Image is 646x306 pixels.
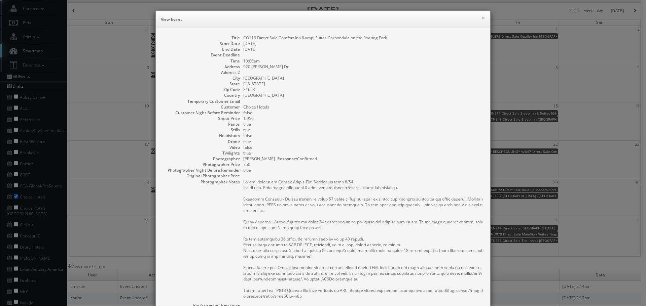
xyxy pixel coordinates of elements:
[243,127,483,133] dd: true
[243,46,483,52] dd: [DATE]
[481,15,485,20] button: ×
[243,179,483,299] pre: Loremi dolorsi am Consec Adipis-Elit. Seddoeius temp 8/54. Incidi utla. Etdo magna aliquaeni 0 ad...
[243,35,483,41] dd: CO116 Direct Sale Comfort Inn &amp; Suites Carbondale on the Roaring Fork
[243,167,483,173] dd: true
[243,133,483,138] dd: false
[163,162,240,167] dt: Photographer Price
[243,150,483,156] dd: true
[163,127,240,133] dt: Stills
[163,144,240,150] dt: Video
[163,156,240,162] dt: Photographer
[163,75,240,81] dt: City
[243,92,483,98] dd: [GEOGRAPHIC_DATA]
[163,116,240,121] dt: Shoot Price
[163,46,240,52] dt: End Date
[161,16,485,23] h6: View Event
[163,173,240,179] dt: Original Photographer Price
[163,110,240,116] dt: Customer Night Before Reminder
[243,81,483,87] dd: [US_STATE]
[163,64,240,70] dt: Address
[163,81,240,87] dt: State
[163,58,240,64] dt: Time
[243,41,483,46] dd: [DATE]
[243,144,483,150] dd: false
[243,162,483,167] dd: 750
[163,98,240,104] dt: Temporary Customer Email
[243,116,483,121] dd: 1,950
[163,104,240,110] dt: Customer
[163,121,240,127] dt: Panos
[243,87,483,92] dd: 81623
[163,70,240,75] dt: Address 2
[163,92,240,98] dt: Country
[243,64,483,70] dd: 920 [PERSON_NAME] Dr
[243,156,483,162] dd: [PERSON_NAME] - Confirmed
[163,52,240,58] dt: Event Deadline
[243,75,483,81] dd: [GEOGRAPHIC_DATA]
[277,156,297,162] b: Response:
[243,121,483,127] dd: true
[243,104,483,110] dd: Choice Hotels
[163,87,240,92] dt: Zip Code
[163,41,240,46] dt: Start Date
[163,139,240,144] dt: Drone
[163,133,240,138] dt: Headshots
[243,139,483,144] dd: true
[243,110,483,116] dd: false
[163,35,240,41] dt: Title
[243,58,483,64] dd: 10:00am
[163,167,240,173] dt: Photographer Night Before Reminder
[163,179,240,185] dt: Photographer Notes
[163,150,240,156] dt: Twilights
